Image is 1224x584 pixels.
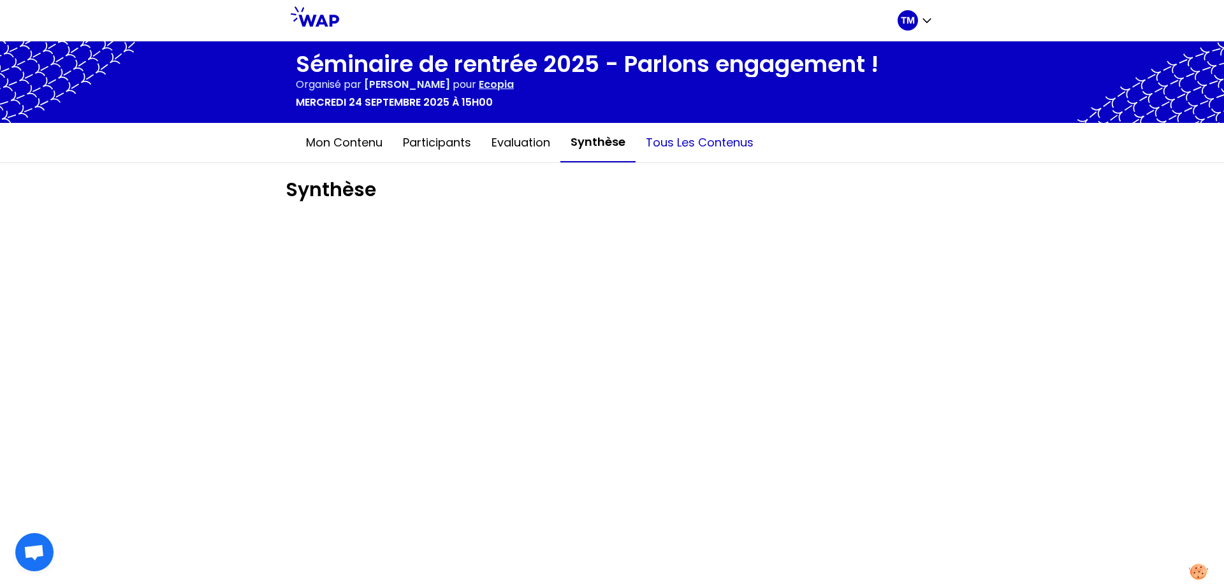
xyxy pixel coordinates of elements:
[296,95,493,110] p: mercredi 24 septembre 2025 à 15h00
[296,52,878,77] h1: Séminaire de rentrée 2025 - Parlons engagement !
[364,77,450,92] span: [PERSON_NAME]
[479,77,514,92] p: Ecopia
[453,77,476,92] p: pour
[393,124,481,162] button: Participants
[286,178,938,201] h1: Synthèse
[481,124,560,162] button: Evaluation
[560,123,636,162] button: Synthèse
[636,124,764,162] button: Tous les contenus
[296,77,361,92] p: Organisé par
[15,533,54,571] div: Ouvrir le chat
[296,124,393,162] button: Mon contenu
[898,10,933,31] button: TM
[901,14,915,27] p: TM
